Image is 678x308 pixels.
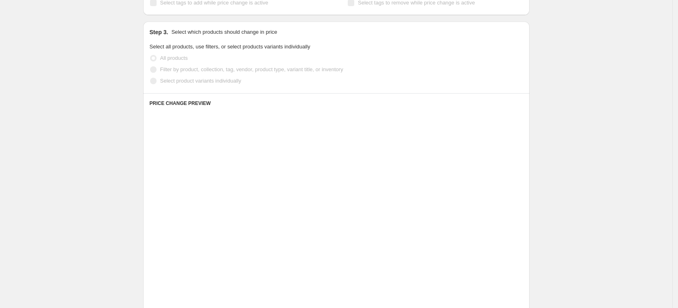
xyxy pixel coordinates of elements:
[150,100,523,107] h6: PRICE CHANGE PREVIEW
[150,28,168,36] h2: Step 3.
[171,28,277,36] p: Select which products should change in price
[150,44,310,50] span: Select all products, use filters, or select products variants individually
[160,66,343,72] span: Filter by product, collection, tag, vendor, product type, variant title, or inventory
[160,78,241,84] span: Select product variants individually
[160,55,188,61] span: All products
